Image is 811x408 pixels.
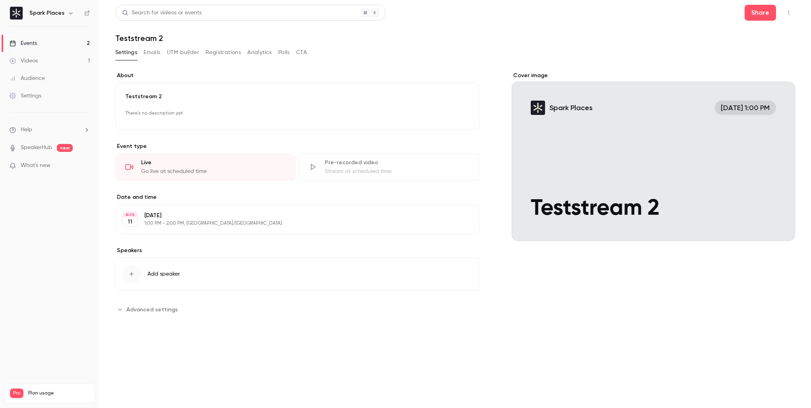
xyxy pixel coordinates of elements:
[10,126,90,134] li: help-dropdown-opener
[29,9,64,17] h6: Spark Places
[125,107,470,120] p: There's no description yet
[21,126,32,134] span: Help
[21,161,50,170] span: What's new
[325,167,470,175] div: Stream at scheduled time
[141,167,286,175] div: Go live at scheduled time
[115,247,480,255] label: Speakers
[125,93,470,101] p: Teststream 2
[278,46,290,59] button: Polls
[115,193,480,201] label: Date and time
[296,46,307,59] button: CTA
[206,46,241,59] button: Registrations
[512,72,795,80] label: Cover image
[512,72,795,241] section: Cover image
[144,212,438,220] p: [DATE]
[10,92,41,100] div: Settings
[115,303,182,316] button: Advanced settings
[28,390,89,396] span: Plan usage
[144,220,438,227] p: 1:00 PM - 2:00 PM, [GEOGRAPHIC_DATA]/[GEOGRAPHIC_DATA]
[21,144,52,152] a: SpeakerHub
[10,7,23,19] img: Spark Places
[10,39,37,47] div: Events
[299,153,479,181] div: Pre-recorded videoStream at scheduled time
[10,74,45,82] div: Audience
[325,159,470,167] div: Pre-recorded video
[167,46,199,59] button: UTM builder
[126,305,178,314] span: Advanced settings
[147,270,180,278] span: Add speaker
[115,142,480,150] p: Event type
[745,5,776,21] button: Share
[10,57,38,65] div: Videos
[115,46,137,59] button: Settings
[115,303,480,316] section: Advanced settings
[115,72,480,80] label: About
[123,212,137,218] div: AUG
[10,389,23,398] span: Pro
[144,46,160,59] button: Emails
[247,46,272,59] button: Analytics
[115,33,795,43] h1: Teststream 2
[122,9,202,17] div: Search for videos or events
[128,218,132,226] p: 11
[57,144,73,152] span: new
[115,153,296,181] div: LiveGo live at scheduled time
[115,258,480,290] button: Add speaker
[141,159,286,167] div: Live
